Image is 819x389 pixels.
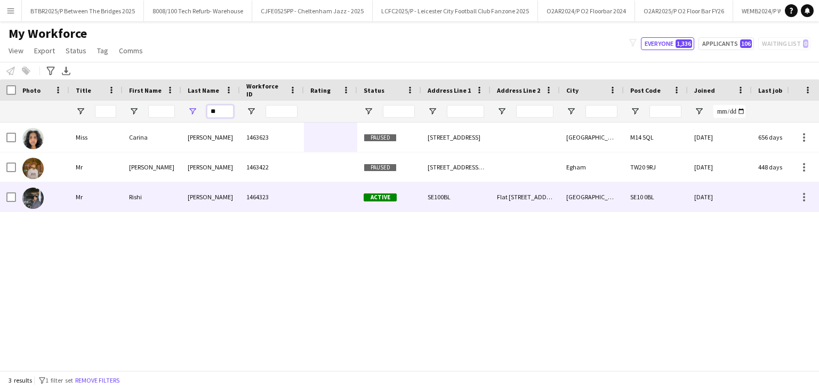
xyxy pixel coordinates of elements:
[188,86,219,94] span: Last Name
[383,105,415,118] input: Status Filter Input
[428,86,471,94] span: Address Line 1
[428,107,437,116] button: Open Filter Menu
[181,152,240,182] div: [PERSON_NAME]
[76,86,91,94] span: Title
[188,107,197,116] button: Open Filter Menu
[93,44,113,58] a: Tag
[246,107,256,116] button: Open Filter Menu
[22,86,41,94] span: Photo
[566,107,576,116] button: Open Filter Menu
[22,158,44,179] img: Kyle Patel-Keena
[688,123,752,152] div: [DATE]
[266,105,298,118] input: Workforce ID Filter Input
[240,123,304,152] div: 1463623
[115,44,147,58] a: Comms
[421,182,491,212] div: SE100BL
[310,86,331,94] span: Rating
[497,86,540,94] span: Address Line 2
[129,107,139,116] button: Open Filter Menu
[123,123,181,152] div: Carina
[421,152,491,182] div: [STREET_ADDRESS][PERSON_NAME]
[698,37,754,50] button: Applicants106
[69,123,123,152] div: Miss
[22,188,44,209] img: Rishi Patel
[447,105,484,118] input: Address Line 1 Filter Input
[676,39,692,48] span: 1,336
[144,1,252,21] button: 8008/100 Tech Refurb- Warehouse
[641,37,694,50] button: Everyone1,336
[119,46,143,55] span: Comms
[240,182,304,212] div: 1464323
[364,193,397,201] span: Active
[688,152,752,182] div: [DATE]
[22,1,144,21] button: BTBR2025/P Between The Bridges 2025
[538,1,635,21] button: O2AR2024/P O2 Floorbar 2024
[752,123,816,152] div: 656 days
[566,86,579,94] span: City
[240,152,304,182] div: 1463422
[364,86,384,94] span: Status
[630,86,661,94] span: Post Code
[95,105,116,118] input: Title Filter Input
[4,44,28,58] a: View
[76,107,85,116] button: Open Filter Menu
[73,375,122,386] button: Remove filters
[181,123,240,152] div: [PERSON_NAME]
[9,46,23,55] span: View
[148,105,175,118] input: First Name Filter Input
[181,182,240,212] div: [PERSON_NAME]
[373,1,538,21] button: LCFC2025/P - Leicester City Football Club Fanzone 2025
[516,105,553,118] input: Address Line 2 Filter Input
[69,182,123,212] div: Mr
[694,107,704,116] button: Open Filter Menu
[560,123,624,152] div: [GEOGRAPHIC_DATA]
[129,86,162,94] span: First Name
[22,128,44,149] img: Carina Patel
[34,46,55,55] span: Export
[364,107,373,116] button: Open Filter Menu
[491,182,560,212] div: Flat [STREET_ADDRESS][PERSON_NAME][PERSON_NAME], [GEOGRAPHIC_DATA]
[30,44,59,58] a: Export
[66,46,86,55] span: Status
[560,152,624,182] div: Egham
[61,44,91,58] a: Status
[624,152,688,182] div: TW20 9RJ
[364,164,397,172] span: Paused
[560,182,624,212] div: [GEOGRAPHIC_DATA]
[635,1,733,21] button: O2AR2025/P O2 Floor Bar FY26
[207,105,234,118] input: Last Name Filter Input
[713,105,745,118] input: Joined Filter Input
[364,134,397,142] span: Paused
[585,105,617,118] input: City Filter Input
[123,152,181,182] div: [PERSON_NAME]
[649,105,681,118] input: Post Code Filter Input
[694,86,715,94] span: Joined
[123,182,181,212] div: Rishi
[69,152,123,182] div: Mr
[740,39,752,48] span: 106
[60,64,73,77] app-action-btn: Export XLSX
[246,82,285,98] span: Workforce ID
[624,123,688,152] div: M14 5QL
[9,26,87,42] span: My Workforce
[630,107,640,116] button: Open Filter Menu
[752,152,816,182] div: 448 days
[421,123,491,152] div: [STREET_ADDRESS]
[252,1,373,21] button: CJFE0525PP - Cheltenham Jazz - 2025
[624,182,688,212] div: SE10 0BL
[497,107,507,116] button: Open Filter Menu
[758,86,782,94] span: Last job
[688,182,752,212] div: [DATE]
[45,376,73,384] span: 1 filter set
[97,46,108,55] span: Tag
[44,64,57,77] app-action-btn: Advanced filters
